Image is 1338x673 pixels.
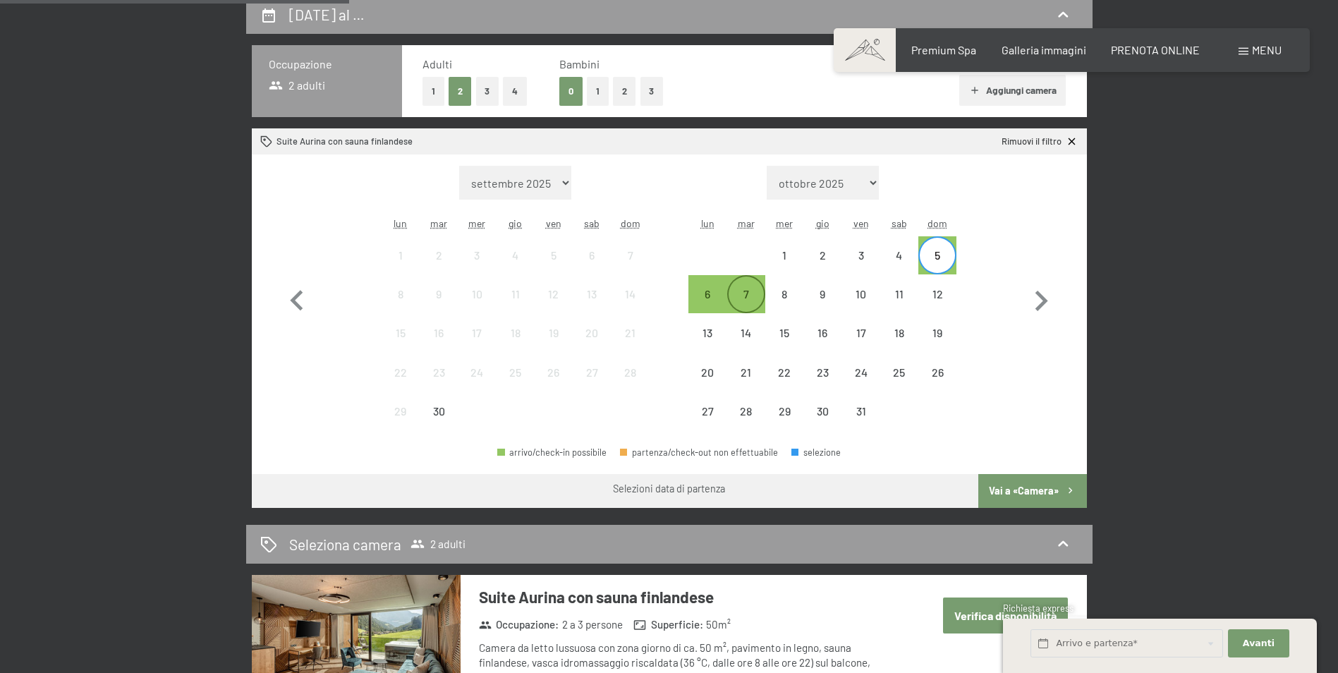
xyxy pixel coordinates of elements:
[613,77,636,106] button: 2
[1228,629,1289,658] button: Avanti
[1021,166,1062,431] button: Mese successivo
[573,314,611,352] div: Sat Sep 20 2025
[536,327,571,363] div: 19
[497,448,607,457] div: arrivo/check-in possibile
[260,135,272,147] svg: Camera
[574,327,609,363] div: 20
[918,275,956,313] div: Sun Oct 12 2025
[289,6,365,23] h2: [DATE] al …
[509,217,522,229] abbr: giovedì
[727,314,765,352] div: Tue Oct 14 2025
[841,275,880,313] div: partenza/check-out non effettuabile
[459,289,494,324] div: 10
[611,236,649,274] div: partenza/check-out non effettuabile
[382,392,420,430] div: Mon Sep 29 2025
[729,406,764,441] div: 28
[803,392,841,430] div: partenza/check-out non effettuabile
[269,78,326,93] span: 2 adulti
[383,327,418,363] div: 15
[880,236,918,274] div: partenza/check-out non effettuabile
[765,314,803,352] div: Wed Oct 15 2025
[620,448,778,457] div: partenza/check-out non effettuabile
[458,353,496,392] div: partenza/check-out non effettuabile
[420,392,458,430] div: Tue Sep 30 2025
[688,275,726,313] div: partenza/check-out possibile
[573,353,611,392] div: Sat Sep 27 2025
[688,392,726,430] div: partenza/check-out non effettuabile
[612,289,647,324] div: 14
[459,367,494,402] div: 24
[853,217,869,229] abbr: venerdì
[458,236,496,274] div: Wed Sep 03 2025
[394,217,407,229] abbr: lunedì
[584,217,600,229] abbr: sabato
[458,314,496,352] div: partenza/check-out non effettuabile
[959,75,1066,106] button: Aggiungi camera
[621,217,640,229] abbr: domenica
[765,275,803,313] div: Wed Oct 08 2025
[573,353,611,392] div: partenza/check-out non effettuabile
[535,275,573,313] div: partenza/check-out non effettuabile
[803,236,841,274] div: partenza/check-out non effettuabile
[803,353,841,392] div: partenza/check-out non effettuabile
[420,236,458,274] div: Tue Sep 02 2025
[765,392,803,430] div: partenza/check-out non effettuabile
[727,275,765,313] div: Tue Oct 07 2025
[289,534,401,554] h2: Seleziona camera
[535,275,573,313] div: Fri Sep 12 2025
[841,353,880,392] div: Fri Oct 24 2025
[805,327,840,363] div: 16
[420,353,458,392] div: partenza/check-out non effettuabile
[559,57,600,71] span: Bambini
[479,586,899,608] h3: Suite Aurina con sauna finlandese
[841,275,880,313] div: Fri Oct 10 2025
[841,392,880,430] div: Fri Oct 31 2025
[803,353,841,392] div: Thu Oct 23 2025
[727,275,765,313] div: partenza/check-out possibile
[421,289,456,324] div: 9
[841,314,880,352] div: partenza/check-out non effettuabile
[382,353,420,392] div: Mon Sep 22 2025
[459,250,494,285] div: 3
[688,353,726,392] div: partenza/check-out non effettuabile
[421,367,456,402] div: 23
[420,314,458,352] div: Tue Sep 16 2025
[918,314,956,352] div: partenza/check-out non effettuabile
[611,314,649,352] div: Sun Sep 21 2025
[260,135,413,148] div: Suite Aurina con sauna finlandese
[880,353,918,392] div: partenza/check-out non effettuabile
[765,236,803,274] div: partenza/check-out non effettuabile
[382,392,420,430] div: partenza/check-out non effettuabile
[706,617,731,632] span: 50 m²
[880,353,918,392] div: Sat Oct 25 2025
[803,275,841,313] div: partenza/check-out non effettuabile
[611,314,649,352] div: partenza/check-out non effettuabile
[882,367,917,402] div: 25
[767,367,802,402] div: 22
[498,367,533,402] div: 25
[420,275,458,313] div: Tue Sep 09 2025
[776,217,793,229] abbr: mercoledì
[841,236,880,274] div: partenza/check-out non effettuabile
[765,275,803,313] div: partenza/check-out non effettuabile
[383,289,418,324] div: 8
[562,617,623,632] span: 2 a 3 persone
[978,474,1086,508] button: Vai a «Camera»
[880,314,918,352] div: partenza/check-out non effettuabile
[498,250,533,285] div: 4
[382,275,420,313] div: Mon Sep 08 2025
[911,43,976,56] span: Premium Spa
[841,353,880,392] div: partenza/check-out non effettuabile
[880,275,918,313] div: Sat Oct 11 2025
[497,314,535,352] div: Thu Sep 18 2025
[727,314,765,352] div: partenza/check-out non effettuabile
[612,250,647,285] div: 7
[767,327,802,363] div: 15
[497,353,535,392] div: partenza/check-out non effettuabile
[765,314,803,352] div: partenza/check-out non effettuabile
[611,353,649,392] div: partenza/check-out non effettuabile
[458,353,496,392] div: Wed Sep 24 2025
[611,353,649,392] div: Sun Sep 28 2025
[640,77,664,106] button: 3
[536,250,571,285] div: 5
